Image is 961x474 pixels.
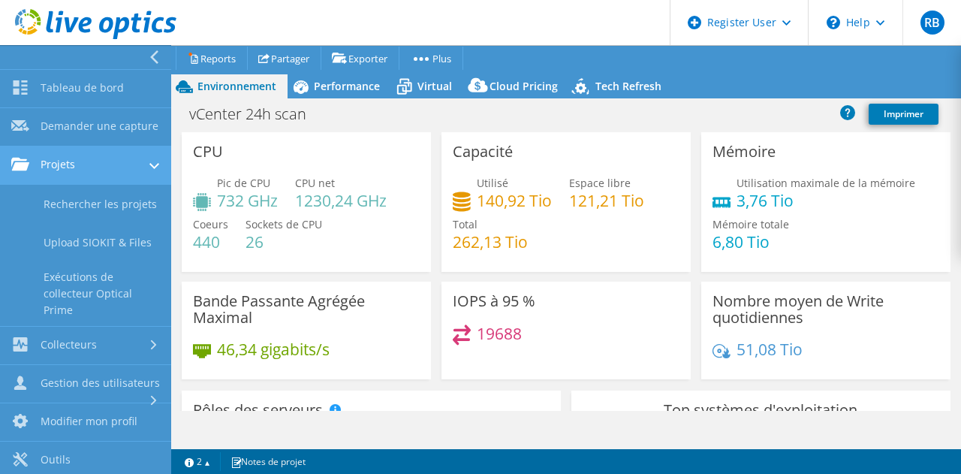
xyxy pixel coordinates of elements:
[737,192,915,209] h4: 3,76 Tio
[247,47,321,70] a: Partager
[193,143,223,160] h3: CPU
[193,217,228,231] span: Coeurs
[827,16,840,29] svg: \n
[583,402,939,418] h3: Top systèmes d'exploitation
[193,402,323,418] h3: Rôles des serveurs
[217,176,270,190] span: Pic de CPU
[477,325,522,342] h4: 19688
[217,341,330,358] h4: 46,34 gigabits/s
[737,176,915,190] span: Utilisation maximale de la mémoire
[182,106,330,122] h1: vCenter 24h scan
[869,104,938,125] a: Imprimer
[321,47,399,70] a: Exporter
[314,79,380,93] span: Performance
[246,217,322,231] span: Sockets de CPU
[453,143,513,160] h3: Capacité
[217,192,278,209] h4: 732 GHz
[399,47,463,70] a: Plus
[193,293,420,326] h3: Bande Passante Agrégée Maximal
[453,217,477,231] span: Total
[712,234,789,250] h4: 6,80 Tio
[712,143,776,160] h3: Mémoire
[569,176,631,190] span: Espace libre
[490,79,558,93] span: Cloud Pricing
[174,452,221,471] a: 2
[295,192,387,209] h4: 1230,24 GHz
[920,11,944,35] span: RB
[197,79,276,93] span: Environnement
[176,47,248,70] a: Reports
[246,234,322,250] h4: 26
[417,79,452,93] span: Virtual
[737,341,803,358] h4: 51,08 Tio
[569,192,644,209] h4: 121,21 Tio
[712,293,939,326] h3: Nombre moyen de Write quotidiennes
[477,192,552,209] h4: 140,92 Tio
[453,293,535,309] h3: IOPS à 95 %
[477,176,508,190] span: Utilisé
[712,217,789,231] span: Mémoire totale
[220,452,316,471] a: Notes de projet
[193,234,228,250] h4: 440
[295,176,335,190] span: CPU net
[453,234,528,250] h4: 262,13 Tio
[595,79,661,93] span: Tech Refresh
